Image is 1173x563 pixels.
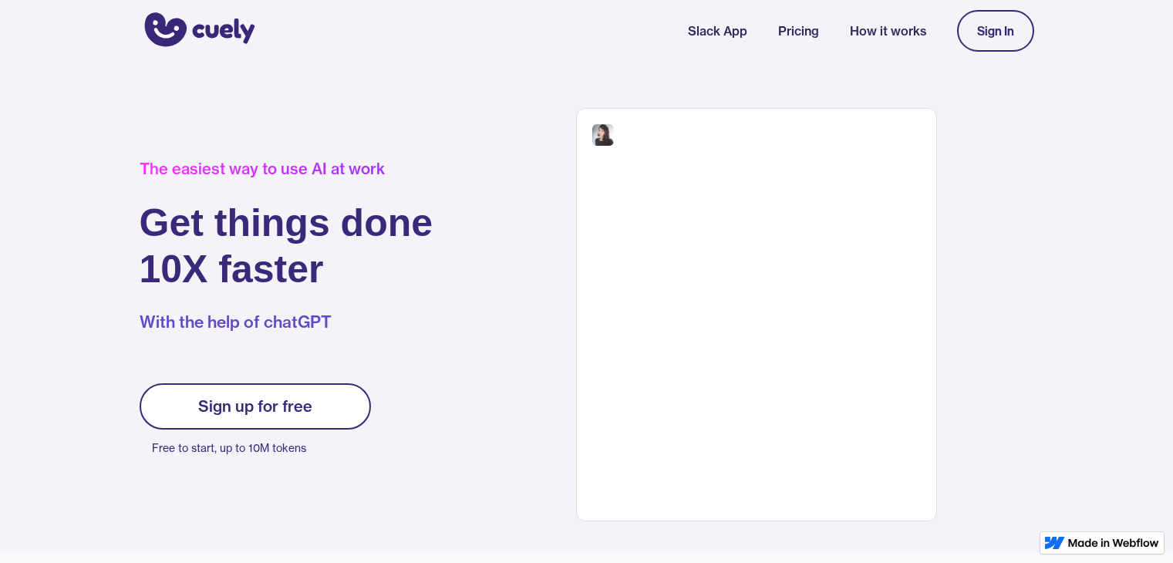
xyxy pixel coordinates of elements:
[850,22,926,40] a: How it works
[957,10,1034,52] a: Sign In
[152,437,371,459] p: Free to start, up to 10M tokens
[140,160,433,178] div: The easiest way to use AI at work
[977,24,1014,38] div: Sign In
[140,311,433,334] p: With the help of chatGPT
[198,397,312,416] div: Sign up for free
[1068,538,1159,548] img: Made in Webflow
[688,22,747,40] a: Slack App
[140,2,255,59] a: home
[140,383,371,430] a: Sign up for free
[140,200,433,292] h1: Get things done 10X faster
[778,22,819,40] a: Pricing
